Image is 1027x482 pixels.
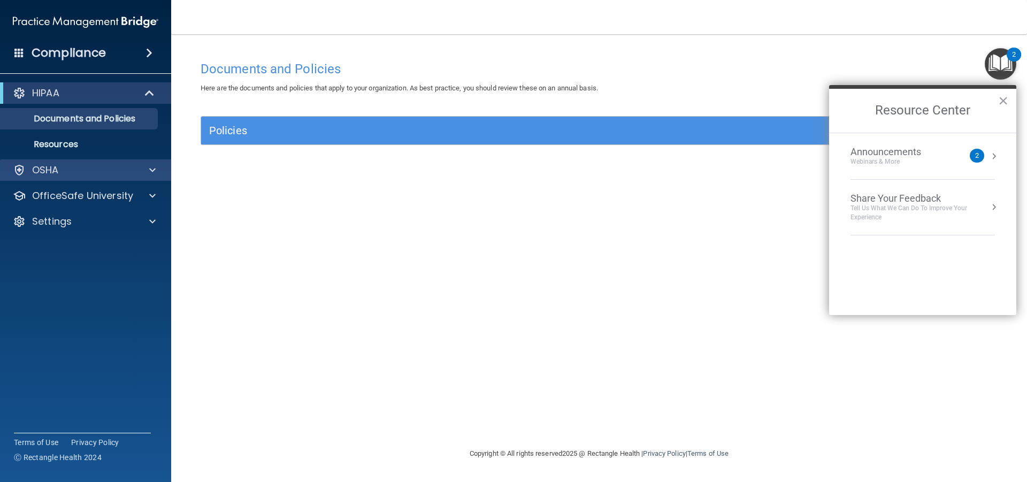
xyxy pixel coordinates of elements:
a: OSHA [13,164,156,177]
div: Copyright © All rights reserved 2025 @ Rectangle Health | | [404,437,794,471]
a: OfficeSafe University [13,189,156,202]
a: Privacy Policy [71,437,119,448]
button: Open Resource Center, 2 new notifications [985,48,1016,80]
p: HIPAA [32,87,59,100]
a: Settings [13,215,156,228]
h4: Compliance [32,45,106,60]
p: OSHA [32,164,59,177]
p: Settings [32,215,72,228]
p: OfficeSafe University [32,189,133,202]
div: Tell Us What We Can Do to Improve Your Experience [850,204,995,222]
span: Here are the documents and policies that apply to your organization. As best practice, you should... [201,84,598,92]
a: HIPAA [13,87,155,100]
div: Resource Center [829,85,1016,315]
p: Documents and Policies [7,113,153,124]
div: Share Your Feedback [850,193,995,204]
a: Terms of Use [14,437,58,448]
div: Announcements [850,146,942,158]
a: Policies [209,122,989,139]
a: Privacy Policy [643,449,685,457]
img: PMB logo [13,11,158,33]
span: Ⓒ Rectangle Health 2024 [14,452,102,463]
div: 2 [1012,55,1016,68]
h4: Documents and Policies [201,62,998,76]
h5: Policies [209,125,790,136]
div: Webinars & More [850,157,942,166]
h2: Resource Center [829,89,1016,133]
a: Terms of Use [687,449,729,457]
p: Resources [7,139,153,150]
button: Close [998,92,1008,109]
